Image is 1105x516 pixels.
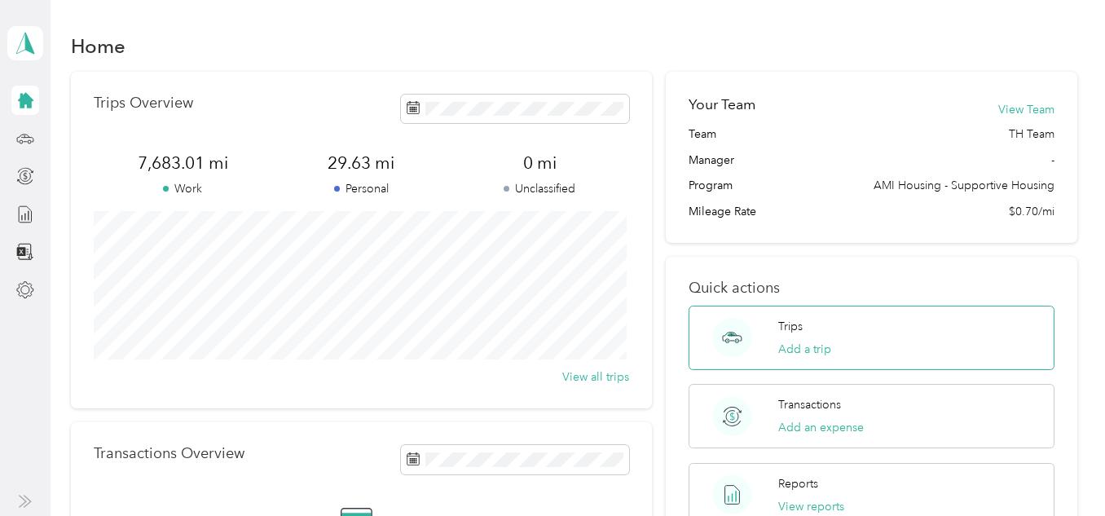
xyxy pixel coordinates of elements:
span: - [1051,152,1054,169]
button: View Team [998,101,1054,118]
button: Add a trip [778,341,831,358]
p: Unclassified [451,180,629,197]
span: 7,683.01 mi [94,152,272,174]
span: Program [689,177,733,194]
p: Reports [778,475,818,492]
button: View all trips [562,368,629,386]
button: Add an expense [778,419,864,436]
span: Team [689,126,716,143]
h2: Your Team [689,95,755,115]
span: 0 mi [451,152,629,174]
p: Work [94,180,272,197]
span: Mileage Rate [689,203,756,220]
p: Personal [272,180,451,197]
button: View reports [778,498,844,515]
span: AMI Housing - Supportive Housing [874,177,1054,194]
span: Manager [689,152,734,169]
iframe: Everlance-gr Chat Button Frame [1014,425,1105,516]
h1: Home [71,37,125,55]
span: $0.70/mi [1009,203,1054,220]
span: TH Team [1009,126,1054,143]
span: 29.63 mi [272,152,451,174]
p: Trips Overview [94,95,193,112]
p: Transactions [778,396,841,413]
p: Transactions Overview [94,445,244,462]
p: Trips [778,318,803,335]
p: Quick actions [689,280,1054,297]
